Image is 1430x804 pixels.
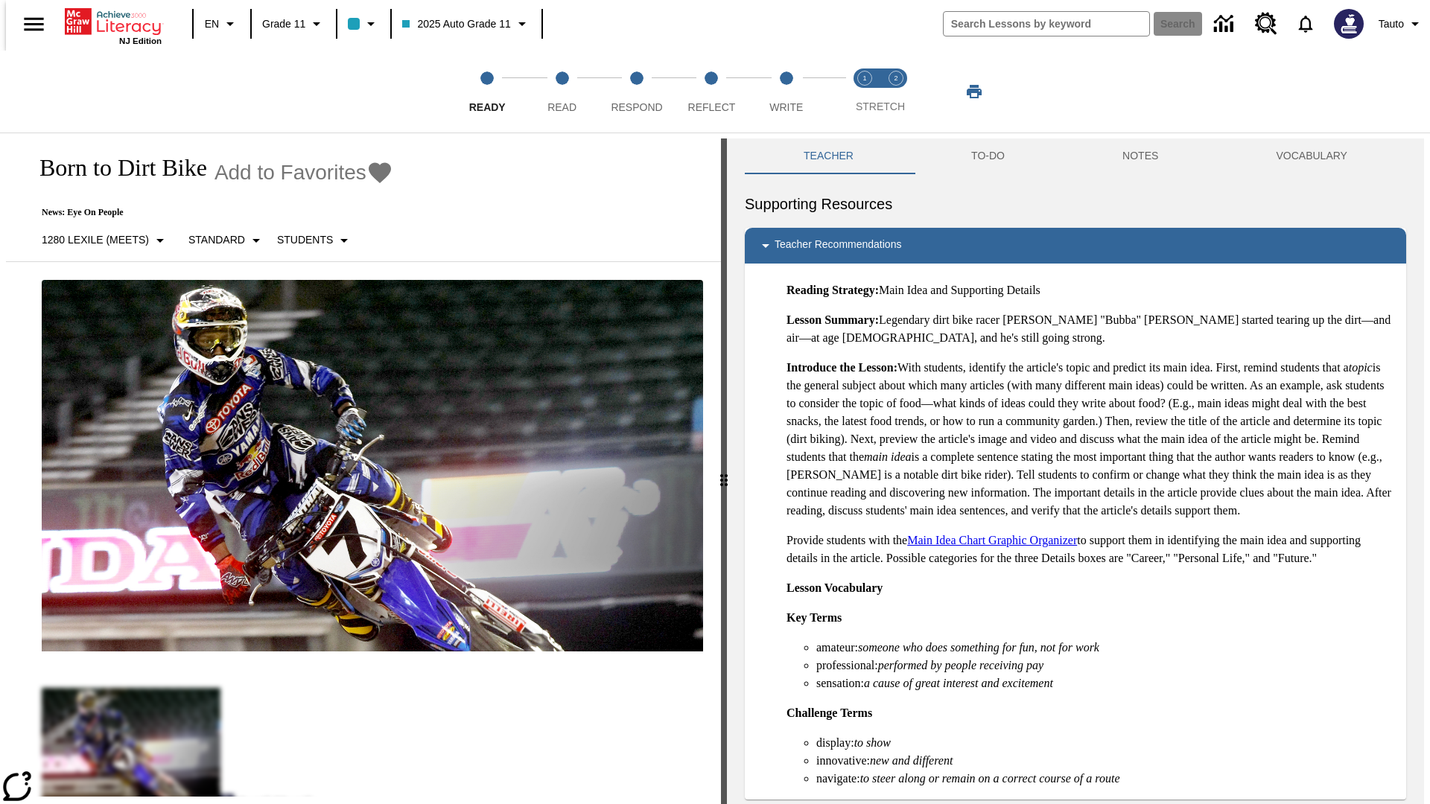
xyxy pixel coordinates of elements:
h6: Supporting Resources [745,192,1406,216]
div: activity [727,138,1424,804]
a: Main Idea Chart Graphic Organizer [907,534,1077,546]
li: navigate: [816,770,1394,788]
h1: Born to Dirt Bike [24,154,207,182]
a: Resource Center, Will open in new tab [1246,4,1286,44]
p: 1280 Lexile (Meets) [42,232,149,248]
p: Provide students with the to support them in identifying the main idea and supporting details in ... [786,532,1394,567]
span: 2025 Auto Grade 11 [402,16,510,32]
button: Stretch Respond step 2 of 2 [874,51,918,133]
span: Read [547,101,576,113]
span: Reflect [688,101,736,113]
button: Profile/Settings [1373,10,1430,37]
text: 1 [862,74,866,82]
span: STRETCH [856,100,905,112]
a: Data Center [1205,4,1246,45]
button: Language: EN, Select a language [198,10,246,37]
img: Avatar [1334,9,1364,39]
div: Press Enter or Spacebar and then press right and left arrow keys to move the slider [721,138,727,804]
text: 2 [894,74,897,82]
button: Respond step 3 of 5 [594,51,680,133]
em: new and different [870,754,953,767]
em: to show [854,736,891,749]
p: Teacher Recommendations [775,237,901,255]
button: Select Lexile, 1280 Lexile (Meets) [36,227,175,254]
button: Class: 2025 Auto Grade 11, Select your class [396,10,536,37]
em: a cause of great interest and excitement [864,677,1053,689]
span: NJ Edition [119,36,162,45]
button: Reflect step 4 of 5 [668,51,754,133]
strong: Introduce the Lesson: [786,361,897,374]
li: sensation: [816,674,1394,692]
span: Tauto [1379,16,1404,32]
p: With students, identify the article's topic and predict its main idea. First, remind students tha... [786,359,1394,520]
span: Write [769,101,803,113]
span: Respond [611,101,662,113]
strong: Lesson Vocabulary [786,581,883,594]
p: Main Idea and Supporting Details [786,281,1394,299]
em: main idea [864,450,912,463]
button: Stretch Read step 1 of 2 [843,51,886,133]
strong: Key Terms [786,611,842,624]
button: Scaffolds, Standard [182,227,271,254]
strong: Lesson Summary: [786,313,879,326]
button: Read step 2 of 5 [518,51,605,133]
div: Instructional Panel Tabs [745,138,1406,174]
em: performed by people receiving pay [878,659,1043,671]
button: Select Student [271,227,359,254]
button: TO-DO [912,138,1064,174]
button: Class color is light blue. Change class color [342,10,386,37]
p: Standard [188,232,245,248]
li: professional: [816,657,1394,674]
p: Legendary dirt bike racer [PERSON_NAME] "Bubba" [PERSON_NAME] started tearing up the dirt—and air... [786,311,1394,347]
em: someone who does something for fun, not for work [858,641,1099,654]
p: News: Eye On People [24,207,393,218]
img: Motocross racer James Stewart flies through the air on his dirt bike. [42,280,703,652]
strong: Challenge Terms [786,706,872,719]
button: VOCABULARY [1217,138,1406,174]
em: topic [1349,361,1373,374]
button: Ready step 1 of 5 [444,51,530,133]
li: display: [816,734,1394,752]
button: Grade: Grade 11, Select a grade [256,10,331,37]
button: Print [950,78,998,105]
li: innovative: [816,752,1394,770]
button: Write step 5 of 5 [743,51,830,133]
span: Grade 11 [262,16,305,32]
input: search field [944,12,1149,36]
span: Ready [469,101,506,113]
button: NOTES [1064,138,1217,174]
span: Add to Favorites [214,161,366,185]
em: to steer along or remain on a correct course of a route [860,772,1120,785]
button: Teacher [745,138,912,174]
button: Open side menu [12,2,56,46]
div: reading [6,138,721,797]
button: Select a new avatar [1325,4,1373,43]
div: Home [65,5,162,45]
strong: Reading Strategy: [786,284,879,296]
a: Notifications [1286,4,1325,43]
li: amateur: [816,639,1394,657]
span: EN [205,16,219,32]
div: Teacher Recommendations [745,228,1406,264]
p: Students [277,232,333,248]
button: Add to Favorites - Born to Dirt Bike [214,159,393,185]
